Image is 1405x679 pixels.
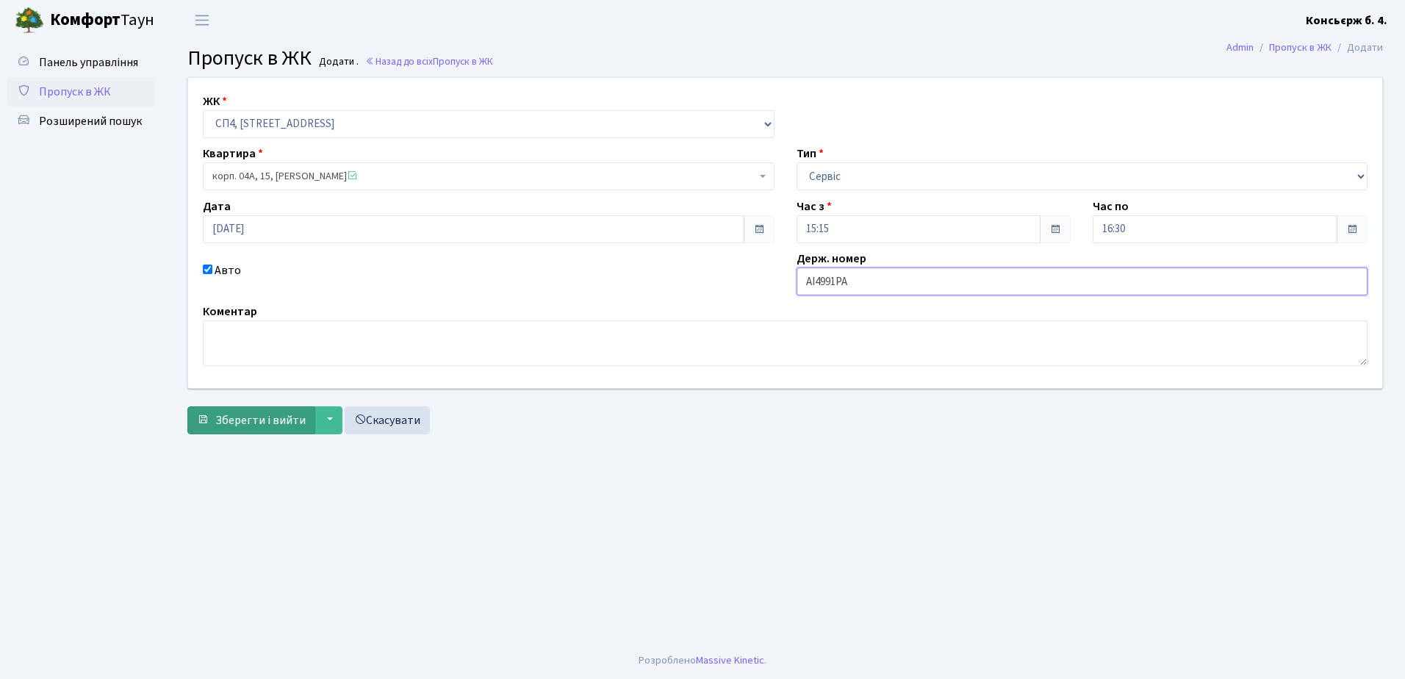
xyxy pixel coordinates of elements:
span: Панель управління [39,54,138,71]
label: Дата [203,198,231,215]
button: Зберегти і вийти [187,406,315,434]
a: Скасувати [345,406,430,434]
label: Авто [215,262,241,279]
small: Додати . [316,56,359,68]
label: Держ. номер [797,250,866,267]
div: Розроблено . [639,653,766,669]
label: Час з [797,198,832,215]
a: Admin [1226,40,1254,55]
span: Розширений пошук [39,113,142,129]
span: Пропуск в ЖК [39,84,111,100]
li: Додати [1332,40,1383,56]
b: Комфорт [50,8,121,32]
label: Коментар [203,303,257,320]
a: Пропуск в ЖК [7,77,154,107]
a: Консьєрж б. 4. [1306,12,1387,29]
span: Пропуск в ЖК [187,43,312,73]
nav: breadcrumb [1204,32,1405,63]
a: Розширений пошук [7,107,154,136]
span: Пропуск в ЖК [433,54,493,68]
a: Назад до всіхПропуск в ЖК [365,54,493,68]
label: Квартира [203,145,263,162]
label: Час по [1093,198,1129,215]
span: корп. 04А, 15, Толстяков Олександр Аркадійович <span class='la la-check-square text-success'></span> [212,169,756,184]
button: Переключити навігацію [184,8,220,32]
a: Massive Kinetic [696,653,764,668]
span: корп. 04А, 15, Толстяков Олександр Аркадійович <span class='la la-check-square text-success'></span> [203,162,775,190]
label: ЖК [203,93,227,110]
input: АА1234АА [797,267,1368,295]
span: Таун [50,8,154,33]
label: Тип [797,145,824,162]
a: Пропуск в ЖК [1269,40,1332,55]
span: Зберегти і вийти [215,412,306,428]
img: logo.png [15,6,44,35]
a: Панель управління [7,48,154,77]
